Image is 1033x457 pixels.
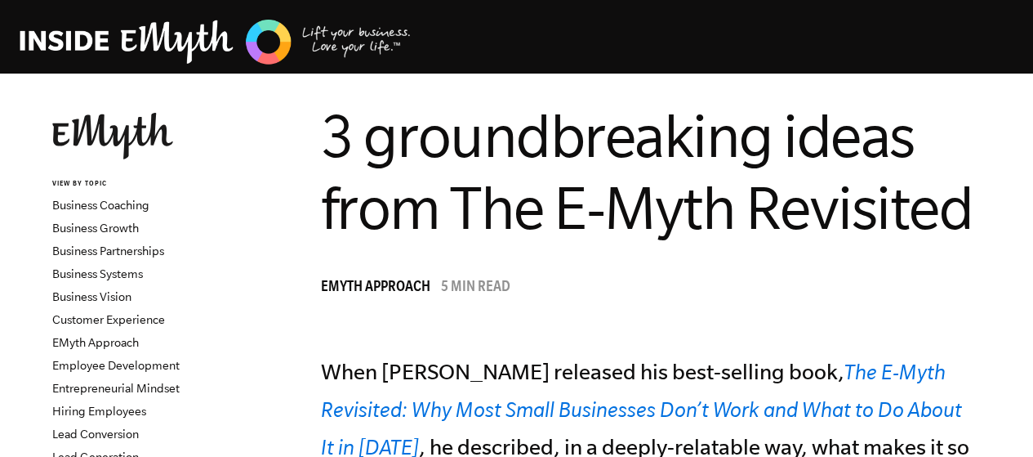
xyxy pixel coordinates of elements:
a: Hiring Employees [52,405,146,418]
a: Business Growth [52,222,139,235]
a: EMyth Approach [52,336,139,349]
a: Business Vision [52,290,131,303]
a: Customer Experience [52,313,165,326]
a: Employee Development [52,359,180,372]
h6: VIEW BY TOPIC [52,179,249,190]
img: EMyth [52,113,173,159]
a: Business Coaching [52,199,149,212]
span: 3 groundbreaking ideas from The E-Myth Revisited [321,102,973,241]
a: Entrepreneurial Mindset [52,382,180,395]
a: Lead Conversion [52,428,139,441]
p: 5 min read [441,280,510,297]
a: EMyth Approach [321,280,439,297]
a: Business Partnerships [52,244,164,258]
a: Business Systems [52,267,143,280]
img: EMyth Business Coaching [20,17,412,67]
span: EMyth Approach [321,280,430,297]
